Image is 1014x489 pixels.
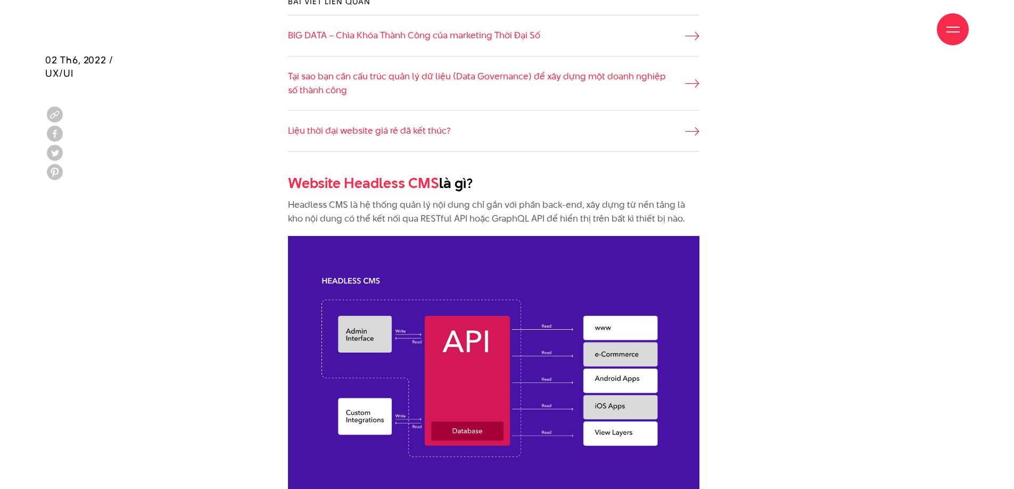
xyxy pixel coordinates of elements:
span: 02 Th6, 2022 / UX/UI [45,53,113,80]
h2: là gì? [288,173,699,193]
a: Liệu thời đại website giá rẻ đã kết thúc? [288,124,699,138]
a: Website Headless CMS [288,173,439,193]
a: Tại sao bạn cần cấu trúc quản lý dữ liệu (Data Governance) để xây dựng một doanh nghiệp số thành ... [288,70,699,97]
p: Headless CMS là hệ thống quản lý nội dung chỉ gắn với phần back-end, xây dựng từ nền tảng là kho ... [288,198,699,225]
